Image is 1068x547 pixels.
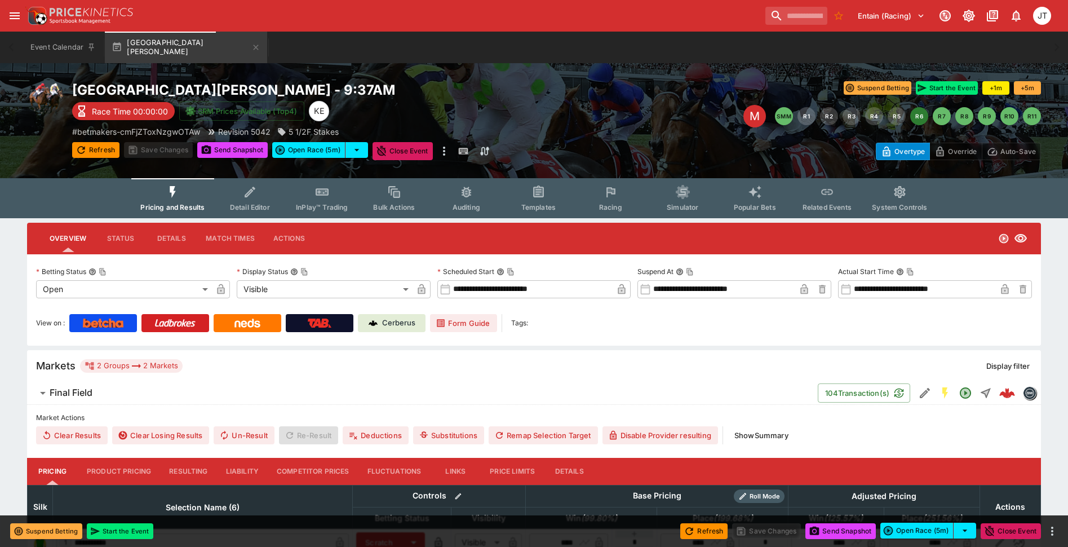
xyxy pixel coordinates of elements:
[734,203,776,211] span: Popular Bets
[154,319,196,328] img: Ladbrokes
[95,225,146,252] button: Status
[230,203,270,211] span: Detail Editor
[105,32,267,63] button: [GEOGRAPHIC_DATA][PERSON_NAME]
[880,523,976,539] div: split button
[99,268,107,276] button: Copy To Clipboard
[197,142,268,158] button: Send Snapshot
[264,225,314,252] button: Actions
[41,225,95,252] button: Overview
[544,458,595,485] button: Details
[511,314,528,332] label: Tags:
[497,268,504,276] button: Scheduled StartCopy To Clipboard
[637,267,673,276] p: Suspend At
[27,81,63,117] img: horse_racing.png
[996,382,1018,404] a: 9a1ae059-1375-4e50-986e-d1915af007c0
[153,501,252,514] span: Selection Name (6)
[289,126,339,138] p: 5 1/2F Stakes
[27,382,818,404] button: Final Field
[954,523,976,539] button: select merge strategy
[36,267,86,276] p: Betting Status
[599,203,622,211] span: Racing
[880,523,954,539] button: Open Race (5m)
[935,383,955,403] button: SGM Enabled
[382,317,415,329] p: Cerberus
[131,178,936,218] div: Event type filters
[279,426,338,444] span: Re-Result
[978,107,996,125] button: R9
[88,268,96,276] button: Betting StatusCopy To Clipboard
[237,280,413,298] div: Visible
[820,107,838,125] button: R2
[581,511,617,525] em: ( 99.80 %)
[272,142,368,158] div: split button
[1006,6,1026,26] button: Notifications
[830,7,848,25] button: No Bookmarks
[1000,107,1018,125] button: R10
[179,102,304,121] button: SRM Prices Available (Top4)
[85,359,178,373] div: 2 Groups 2 Markets
[876,143,930,160] button: Overtype
[1014,81,1041,95] button: +5m
[362,511,442,525] span: Betting Status
[10,523,82,539] button: Suspend Betting
[300,268,308,276] button: Copy To Clipboard
[894,145,925,157] p: Overtype
[72,126,200,138] p: Copy To Clipboard
[25,5,47,27] img: PriceKinetics Logo
[1030,3,1054,28] button: Josh Tanner
[459,511,518,525] span: Visibility
[955,383,976,403] button: Open
[369,319,378,328] img: Cerberus
[935,6,955,26] button: Connected to PK
[24,32,103,63] button: Event Calendar
[87,523,153,539] button: Start the Event
[959,6,979,26] button: Toggle light/dark mode
[268,458,358,485] button: Competitor Prices
[36,314,65,332] label: View on :
[453,203,480,211] span: Auditing
[521,203,556,211] span: Templates
[290,268,298,276] button: Display StatusCopy To Clipboard
[214,426,274,444] button: Un-Result
[345,142,368,158] button: select merge strategy
[234,319,260,328] img: Neds
[805,523,876,539] button: Send Snapshot
[50,19,110,24] img: Sportsbook Management
[296,203,348,211] span: InPlay™ Trading
[923,511,962,525] em: ( 251.56 %)
[358,314,426,332] a: Cerberus
[72,142,119,158] button: Refresh
[929,143,982,160] button: Override
[981,523,1041,539] button: Close Event
[906,268,914,276] button: Copy To Clipboard
[92,105,168,117] p: Race Time 00:00:00
[353,485,526,507] th: Controls
[602,426,718,444] button: Disable Provider resulting
[1023,107,1041,125] button: R11
[5,6,25,26] button: open drawer
[788,485,980,507] th: Adjusted Pricing
[309,101,329,121] div: Kelvin Entwisle
[796,511,875,525] span: Win(125.57%)
[358,458,431,485] button: Fluctuations
[430,458,481,485] button: Links
[982,6,1003,26] button: Documentation
[36,359,76,372] h5: Markets
[272,142,345,158] button: Open Race (5m)
[734,489,785,503] div: Show/hide Price Roll mode configuration.
[955,107,973,125] button: R8
[797,107,816,125] button: R1
[999,385,1015,401] div: 9a1ae059-1375-4e50-986e-d1915af007c0
[481,458,544,485] button: Price Limits
[413,426,484,444] button: Substitutions
[982,81,1009,95] button: +1m
[78,458,160,485] button: Product Pricing
[217,458,268,485] button: Liability
[277,126,339,138] div: 5 1/2F Stakes
[667,203,698,211] span: Simulator
[146,225,197,252] button: Details
[976,383,996,403] button: Straight
[553,511,630,525] span: Win(99.80%)
[36,426,108,444] button: Clear Results
[980,357,1036,375] button: Display filter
